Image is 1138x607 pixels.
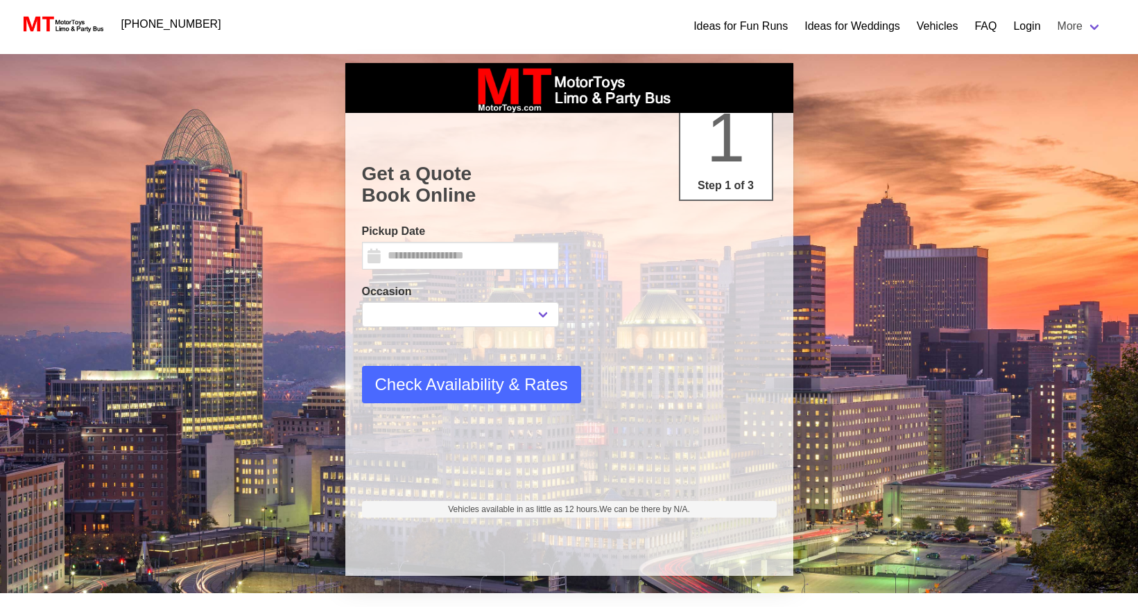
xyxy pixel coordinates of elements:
span: Check Availability & Rates [375,372,568,397]
img: MotorToys Logo [19,15,105,34]
h1: Get a Quote Book Online [362,163,777,206]
a: Vehicles [917,18,958,35]
label: Occasion [362,283,559,300]
a: Ideas for Fun Runs [693,18,788,35]
span: 1 [707,98,745,176]
img: box_logo_brand.jpeg [465,63,673,113]
span: We can be there by N/A. [599,504,690,514]
span: Vehicles available in as little as 12 hours. [448,503,690,516]
a: Login [1013,18,1040,35]
p: Step 1 of 3 [686,177,766,194]
a: More [1049,12,1110,40]
label: Pickup Date [362,223,559,240]
button: Check Availability & Rates [362,366,581,403]
a: [PHONE_NUMBER] [113,10,230,38]
a: Ideas for Weddings [804,18,900,35]
a: FAQ [974,18,997,35]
